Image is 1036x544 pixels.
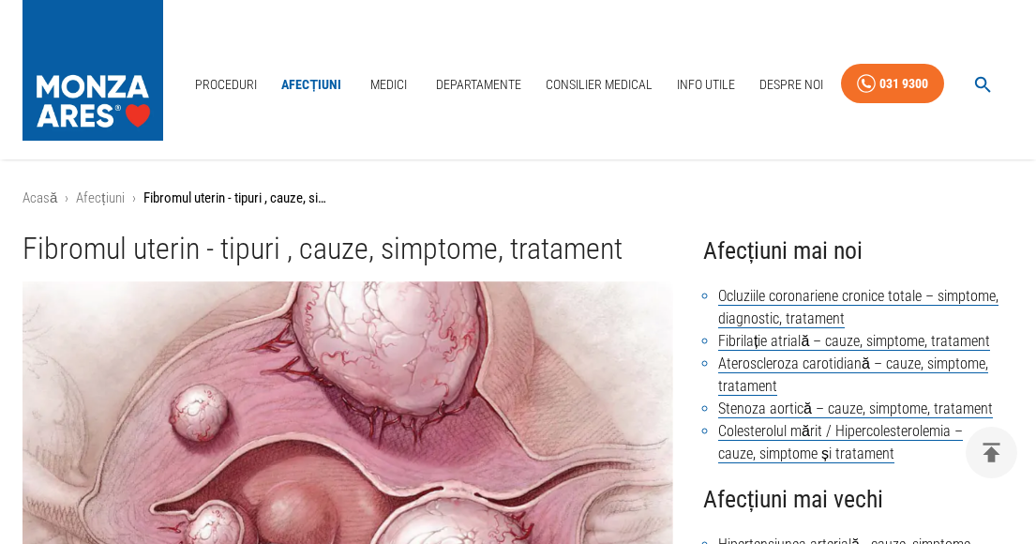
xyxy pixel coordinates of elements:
p: Fibromul uterin - tipuri , cauze, simptome, tratament [143,188,331,209]
a: Proceduri [188,66,264,104]
a: Colesterolul mărit / Hipercolesterolemia – cauze, simptome și tratament [718,422,963,463]
h1: Fibromul uterin - tipuri , cauze, simptome, tratament [23,232,673,266]
a: Medici [358,66,418,104]
a: Stenoza aortică – cauze, simptome, tratament [718,400,993,418]
nav: breadcrumb [23,188,1013,209]
a: Fibrilație atrială – cauze, simptome, tratament [718,332,990,351]
h4: Afecțiuni mai vechi [703,480,1013,519]
a: Despre Noi [752,66,831,104]
li: › [65,188,68,209]
a: Afecțiuni [76,189,124,206]
button: delete [966,427,1017,478]
a: Afecțiuni [274,66,349,104]
a: Info Utile [669,66,743,104]
a: Ocluziile coronariene cronice totale – simptome, diagnostic, tratament [718,287,998,328]
a: 031 9300 [841,64,944,104]
h4: Afecțiuni mai noi [703,232,1013,270]
a: Departamente [428,66,529,104]
li: › [132,188,136,209]
a: Consilier Medical [538,66,660,104]
div: 031 9300 [879,72,928,96]
a: Ateroscleroza carotidiană – cauze, simptome, tratament [718,355,988,396]
a: Acasă [23,189,57,206]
